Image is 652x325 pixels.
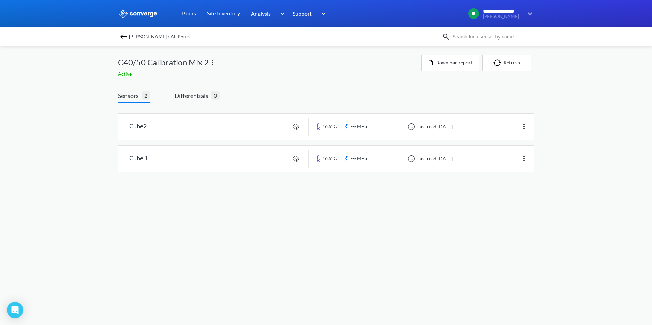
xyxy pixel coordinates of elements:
[482,55,531,71] button: Refresh
[211,91,220,100] span: 0
[209,59,217,67] img: more.svg
[118,71,133,77] span: Active
[119,33,128,41] img: backspace.svg
[429,60,433,65] img: icon-file.svg
[251,9,271,18] span: Analysis
[483,14,523,19] span: [PERSON_NAME]
[316,10,327,18] img: downArrow.svg
[523,10,534,18] img: downArrow.svg
[442,33,450,41] img: icon-search.svg
[118,56,209,69] span: C40/50 Calibration Mix 2
[520,155,528,163] img: more.svg
[493,59,504,66] img: icon-refresh.svg
[450,33,533,41] input: Search for a sensor by name
[129,32,190,42] span: [PERSON_NAME] / All Pours
[7,302,23,318] div: Open Intercom Messenger
[175,91,211,100] span: Differentials
[293,9,312,18] span: Support
[276,10,286,18] img: downArrow.svg
[118,91,142,100] span: Sensors
[118,9,158,18] img: logo_ewhite.svg
[520,123,528,131] img: more.svg
[142,91,150,100] span: 2
[421,55,479,71] button: Download report
[133,71,136,77] span: -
